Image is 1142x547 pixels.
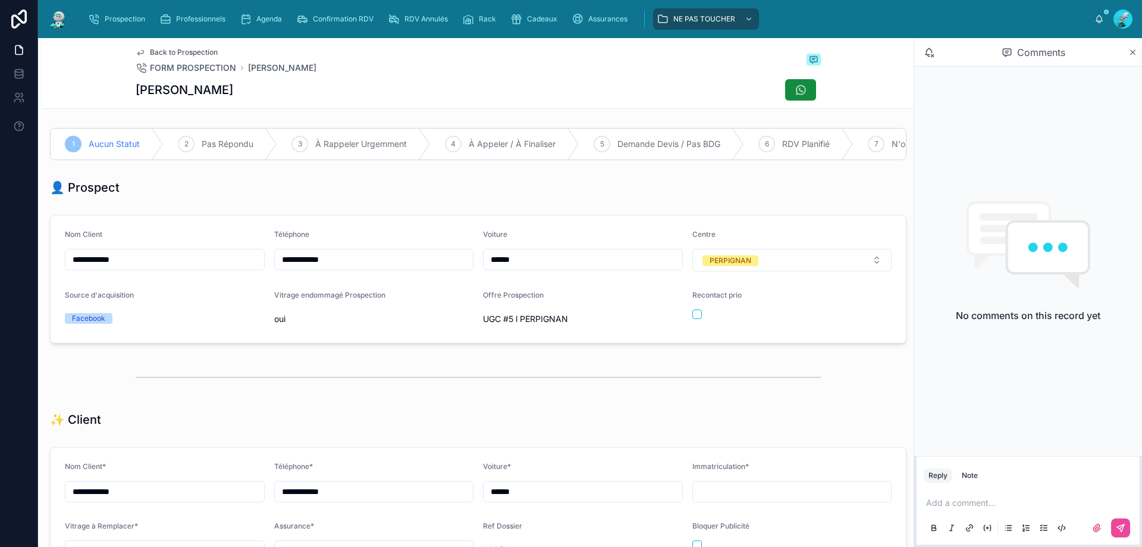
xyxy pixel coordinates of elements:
[65,521,138,530] span: Vitrage à Remplacer*
[72,139,75,149] span: 1
[588,14,628,24] span: Assurances
[617,138,720,150] span: Demande Devis / Pas BDG
[692,462,749,471] span: Immatriculation*
[710,255,751,266] div: PERPIGNAN
[653,8,759,30] a: NE PAS TOUCHER
[479,14,496,24] span: Rack
[483,462,511,471] span: Voiture*
[65,462,106,471] span: Nom Client*
[527,14,557,24] span: Cadeaux
[150,62,236,74] span: FORM PROSPECTION
[483,313,683,325] span: UGC #5 l PERPIGNAN
[957,468,983,483] button: Note
[892,138,980,150] span: N'ont Jamais Répondu
[956,308,1100,323] h2: No comments on this record yet
[48,10,69,29] img: App logo
[673,14,735,24] span: NE PAS TOUCHER
[962,471,978,480] div: Note
[924,468,952,483] button: Reply
[274,230,309,239] span: Téléphone
[65,230,102,239] span: Nom Client
[65,290,134,299] span: Source d'acquisition
[72,313,105,324] div: Facebook
[483,230,507,239] span: Voiture
[256,14,282,24] span: Agenda
[274,462,313,471] span: Téléphone*
[176,14,225,24] span: Professionnels
[404,14,448,24] span: RDV Annulés
[568,8,636,30] a: Assurances
[136,82,233,98] h1: [PERSON_NAME]
[50,411,101,428] h1: ✨ Client
[236,8,290,30] a: Agenda
[274,313,474,325] span: oui
[202,138,253,150] span: Pas Répondu
[136,48,218,57] a: Back to Prospection
[315,138,407,150] span: À Rappeler Urgemment
[1017,45,1065,60] span: Comments
[384,8,456,30] a: RDV Annulés
[765,139,769,149] span: 6
[156,8,234,30] a: Professionnels
[105,14,145,24] span: Prospection
[248,62,316,74] a: [PERSON_NAME]
[274,290,385,299] span: Vitrage endommagé Prospection
[274,521,314,530] span: Assurance*
[692,230,716,239] span: Centre
[184,139,189,149] span: 2
[89,138,140,150] span: Aucun Statut
[483,521,522,530] span: Ref Dossier
[692,249,892,271] button: Select Button
[459,8,504,30] a: Rack
[150,48,218,57] span: Back to Prospection
[507,8,566,30] a: Cadeaux
[469,138,556,150] span: À Appeler / À Finaliser
[84,8,153,30] a: Prospection
[313,14,374,24] span: Confirmation RDV
[692,521,749,530] span: Bloquer Publicité
[136,62,236,74] a: FORM PROSPECTION
[79,6,1094,32] div: scrollable content
[874,139,879,149] span: 7
[782,138,830,150] span: RDV Planifié
[293,8,382,30] a: Confirmation RDV
[451,139,456,149] span: 4
[483,290,544,299] span: Offre Prospection
[692,290,742,299] span: Recontact prio
[600,139,604,149] span: 5
[50,179,120,196] h1: 👤 Prospect
[298,139,302,149] span: 3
